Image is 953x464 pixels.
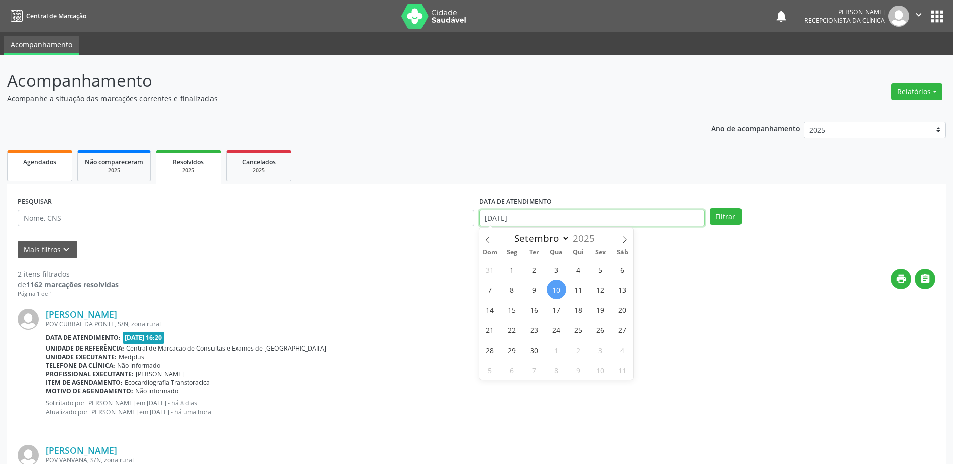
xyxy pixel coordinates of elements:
span: Setembro 6, 2025 [613,260,632,279]
span: Qua [545,249,567,256]
span: [DATE] 16:20 [123,332,165,343]
span: Outubro 10, 2025 [591,360,610,380]
span: Setembro 4, 2025 [569,260,588,279]
span: Setembro 9, 2025 [524,280,544,299]
i: keyboard_arrow_down [61,244,72,255]
span: Setembro 8, 2025 [502,280,522,299]
span: Ter [523,249,545,256]
div: 2025 [234,167,284,174]
p: Acompanhe a situação das marcações correntes e finalizadas [7,93,664,104]
span: Qui [567,249,589,256]
b: Data de atendimento: [46,333,121,342]
span: Setembro 27, 2025 [613,320,632,339]
b: Item de agendamento: [46,378,123,387]
span: Outubro 8, 2025 [547,360,566,380]
span: Setembro 17, 2025 [547,300,566,319]
b: Telefone da clínica: [46,361,115,370]
span: Não informado [117,361,160,370]
i: print [896,273,907,284]
span: Outubro 3, 2025 [591,340,610,360]
span: Não informado [135,387,178,395]
img: img [888,6,909,27]
div: POV CURRAL DA PONTE, S/N, zona rural [46,320,935,328]
span: Setembro 28, 2025 [480,340,500,360]
span: Setembro 13, 2025 [613,280,632,299]
span: Setembro 10, 2025 [547,280,566,299]
p: Ano de acompanhamento [711,122,800,134]
input: Nome, CNS [18,210,474,227]
span: Outubro 1, 2025 [547,340,566,360]
button: Mais filtroskeyboard_arrow_down [18,241,77,258]
span: Setembro 19, 2025 [591,300,610,319]
button:  [915,269,935,289]
span: Setembro 25, 2025 [569,320,588,339]
div: 2025 [85,167,143,174]
span: Outubro 6, 2025 [502,360,522,380]
span: Outubro 4, 2025 [613,340,632,360]
span: Setembro 15, 2025 [502,300,522,319]
a: [PERSON_NAME] [46,309,117,320]
b: Profissional executante: [46,370,134,378]
span: Não compareceram [85,158,143,166]
span: Outubro 9, 2025 [569,360,588,380]
span: Setembro 23, 2025 [524,320,544,339]
a: Acompanhamento [4,36,79,55]
div: [PERSON_NAME] [804,8,885,16]
span: Resolvidos [173,158,204,166]
span: Setembro 16, 2025 [524,300,544,319]
span: Outubro 7, 2025 [524,360,544,380]
span: Setembro 24, 2025 [547,320,566,339]
span: Setembro 2, 2025 [524,260,544,279]
button: Relatórios [891,83,942,100]
span: Central de Marcacao de Consultas e Exames de [GEOGRAPHIC_DATA] [126,344,326,353]
p: Acompanhamento [7,68,664,93]
span: Setembro 14, 2025 [480,300,500,319]
span: Setembro 18, 2025 [569,300,588,319]
div: 2 itens filtrados [18,269,119,279]
b: Unidade de referência: [46,344,124,353]
span: Setembro 5, 2025 [591,260,610,279]
span: [PERSON_NAME] [136,370,184,378]
span: Setembro 21, 2025 [480,320,500,339]
span: Recepcionista da clínica [804,16,885,25]
span: Sáb [611,249,633,256]
span: Cancelados [242,158,276,166]
button: Filtrar [710,208,742,225]
a: [PERSON_NAME] [46,445,117,456]
label: DATA DE ATENDIMENTO [479,194,552,210]
span: Setembro 11, 2025 [569,280,588,299]
span: Setembro 22, 2025 [502,320,522,339]
div: de [18,279,119,290]
img: img [18,309,39,330]
span: Setembro 12, 2025 [591,280,610,299]
span: Agosto 31, 2025 [480,260,500,279]
span: Agendados [23,158,56,166]
span: Central de Marcação [26,12,86,20]
strong: 1162 marcações resolvidas [26,280,119,289]
span: Setembro 26, 2025 [591,320,610,339]
a: Central de Marcação [7,8,86,24]
span: Setembro 20, 2025 [613,300,632,319]
i:  [920,273,931,284]
button: print [891,269,911,289]
span: Seg [501,249,523,256]
button: apps [928,8,946,25]
span: Setembro 29, 2025 [502,340,522,360]
p: Solicitado por [PERSON_NAME] em [DATE] - há 8 dias Atualizado por [PERSON_NAME] em [DATE] - há um... [46,399,935,416]
span: Outubro 11, 2025 [613,360,632,380]
div: 2025 [163,167,214,174]
div: Página 1 de 1 [18,290,119,298]
button:  [909,6,928,27]
span: Dom [479,249,501,256]
span: Setembro 3, 2025 [547,260,566,279]
label: PESQUISAR [18,194,52,210]
b: Unidade executante: [46,353,117,361]
span: Ecocardiografia Transtoracica [125,378,210,387]
span: Setembro 30, 2025 [524,340,544,360]
span: Medplus [119,353,144,361]
select: Month [510,231,570,245]
button: notifications [774,9,788,23]
i:  [913,9,924,20]
input: Selecione um intervalo [479,210,705,227]
span: Sex [589,249,611,256]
